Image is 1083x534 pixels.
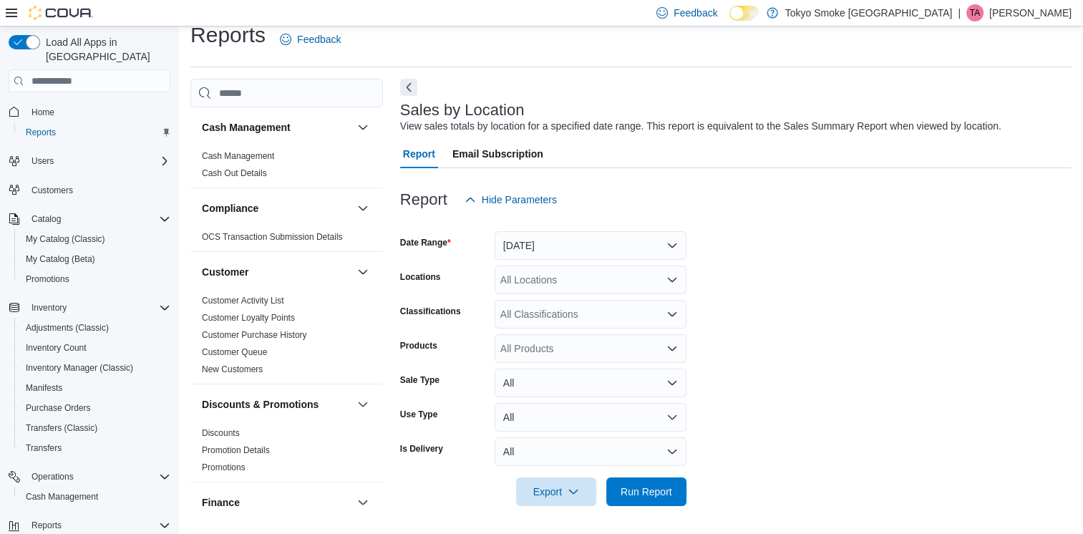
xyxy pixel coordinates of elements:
[14,269,176,289] button: Promotions
[14,378,176,398] button: Manifests
[621,485,672,499] span: Run Report
[20,251,101,268] a: My Catalog (Beta)
[400,306,461,317] label: Classifications
[516,477,596,506] button: Export
[202,296,284,306] a: Customer Activity List
[26,233,105,245] span: My Catalog (Classic)
[20,399,97,417] a: Purchase Orders
[202,151,274,161] a: Cash Management
[20,359,170,377] span: Inventory Manager (Classic)
[26,104,60,121] a: Home
[966,4,984,21] div: Tina Alaouze
[274,25,346,54] a: Feedback
[202,364,263,375] span: New Customers
[482,193,557,207] span: Hide Parameters
[202,120,291,135] h3: Cash Management
[202,295,284,306] span: Customer Activity List
[26,442,62,454] span: Transfers
[785,4,953,21] p: Tokyo Smoke [GEOGRAPHIC_DATA]
[26,322,109,334] span: Adjustments (Classic)
[3,467,176,487] button: Operations
[354,396,371,413] button: Discounts & Promotions
[26,468,170,485] span: Operations
[958,4,961,21] p: |
[354,263,371,281] button: Customer
[20,271,170,288] span: Promotions
[14,487,176,507] button: Cash Management
[202,312,295,324] span: Customer Loyalty Points
[3,209,176,229] button: Catalog
[26,182,79,199] a: Customers
[202,462,246,472] a: Promotions
[20,339,170,356] span: Inventory Count
[202,346,267,358] span: Customer Queue
[354,494,371,511] button: Finance
[202,168,267,178] a: Cash Out Details
[729,6,759,21] input: Dark Mode
[20,230,170,248] span: My Catalog (Classic)
[400,237,451,248] label: Date Range
[354,200,371,217] button: Compliance
[3,101,176,122] button: Home
[190,147,383,188] div: Cash Management
[202,495,351,510] button: Finance
[26,102,170,120] span: Home
[452,140,543,168] span: Email Subscription
[31,185,73,196] span: Customers
[26,210,170,228] span: Catalog
[190,228,383,251] div: Compliance
[674,6,717,20] span: Feedback
[20,339,92,356] a: Inventory Count
[989,4,1072,21] p: [PERSON_NAME]
[202,329,307,341] span: Customer Purchase History
[31,213,61,225] span: Catalog
[202,495,240,510] h3: Finance
[202,445,270,455] a: Promotion Details
[31,155,54,167] span: Users
[495,231,686,260] button: [DATE]
[606,477,686,506] button: Run Report
[26,253,95,265] span: My Catalog (Beta)
[20,440,67,457] a: Transfers
[400,374,439,386] label: Sale Type
[495,369,686,397] button: All
[403,140,435,168] span: Report
[26,468,79,485] button: Operations
[26,342,87,354] span: Inventory Count
[3,151,176,171] button: Users
[20,124,170,141] span: Reports
[400,271,441,283] label: Locations
[970,4,980,21] span: TA
[666,343,678,354] button: Open list of options
[666,309,678,320] button: Open list of options
[495,437,686,466] button: All
[202,330,307,340] a: Customer Purchase History
[26,491,98,503] span: Cash Management
[20,399,170,417] span: Purchase Orders
[26,402,91,414] span: Purchase Orders
[202,364,263,374] a: New Customers
[14,249,176,269] button: My Catalog (Beta)
[400,409,437,420] label: Use Type
[202,428,240,438] a: Discounts
[26,517,67,534] button: Reports
[20,379,68,397] a: Manifests
[202,150,274,162] span: Cash Management
[202,168,267,179] span: Cash Out Details
[26,517,170,534] span: Reports
[20,251,170,268] span: My Catalog (Beta)
[20,319,115,336] a: Adjustments (Classic)
[20,488,104,505] a: Cash Management
[40,35,170,64] span: Load All Apps in [GEOGRAPHIC_DATA]
[26,181,170,199] span: Customers
[26,382,62,394] span: Manifests
[400,191,447,208] h3: Report
[20,124,62,141] a: Reports
[202,397,319,412] h3: Discounts & Promotions
[14,122,176,142] button: Reports
[20,271,75,288] a: Promotions
[29,6,93,20] img: Cova
[190,424,383,482] div: Discounts & Promotions
[26,362,133,374] span: Inventory Manager (Classic)
[14,358,176,378] button: Inventory Manager (Classic)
